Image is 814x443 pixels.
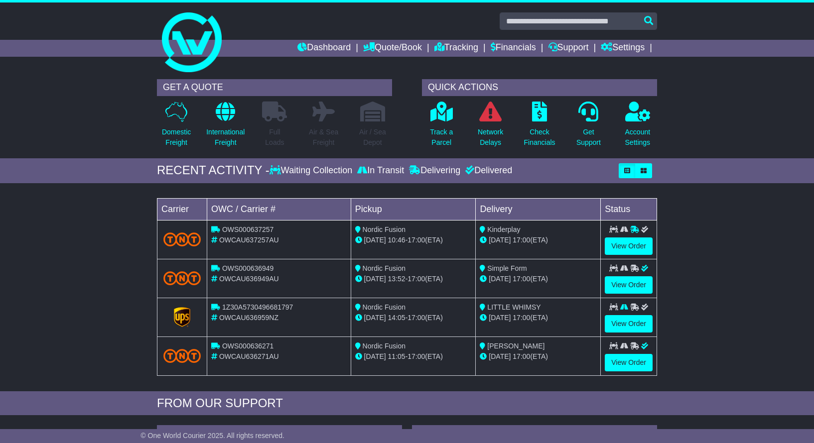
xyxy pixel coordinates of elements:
span: 1Z30A5730496681797 [222,303,293,311]
span: OWS000637257 [222,225,274,233]
span: Simple Form [487,264,527,272]
span: LITTLE WHIMSY [487,303,541,311]
span: 17:00 [407,352,425,360]
div: - (ETA) [355,351,472,362]
span: Kinderplay [487,225,520,233]
span: 11:05 [388,352,406,360]
span: 17:00 [407,314,425,322]
p: Domestic Freight [162,127,191,148]
div: Delivering [407,165,463,176]
a: Dashboard [297,40,351,57]
span: 14:05 [388,314,406,322]
a: View Order [605,354,653,371]
img: TNT_Domestic.png [163,349,201,362]
span: OWS000636271 [222,342,274,350]
a: Support [548,40,589,57]
td: Delivery [476,198,601,220]
img: TNT_Domestic.png [163,271,201,285]
a: GetSupport [576,101,601,153]
span: Nordic Fusion [363,342,406,350]
td: Status [601,198,657,220]
p: Air & Sea Freight [309,127,338,148]
span: 17:00 [513,314,530,322]
span: 17:00 [513,236,530,244]
div: Waiting Collection [270,165,355,176]
div: (ETA) [480,351,596,362]
div: (ETA) [480,235,596,245]
span: 17:00 [407,275,425,283]
a: DomesticFreight [161,101,191,153]
span: [DATE] [489,352,511,360]
span: OWS000636949 [222,264,274,272]
span: [DATE] [364,314,386,322]
a: InternationalFreight [206,101,245,153]
div: (ETA) [480,313,596,323]
a: Tracking [434,40,478,57]
span: 17:00 [513,275,530,283]
span: Nordic Fusion [363,303,406,311]
a: Settings [601,40,645,57]
img: TNT_Domestic.png [163,232,201,246]
span: [DATE] [489,236,511,244]
p: Track a Parcel [430,127,453,148]
span: 17:00 [513,352,530,360]
a: Quote/Book [363,40,422,57]
div: In Transit [355,165,407,176]
p: International Freight [206,127,245,148]
p: Air / Sea Depot [359,127,386,148]
span: Nordic Fusion [363,264,406,272]
div: - (ETA) [355,235,472,245]
span: © One World Courier 2025. All rights reserved. [140,432,284,440]
div: (ETA) [480,274,596,284]
span: [PERSON_NAME] [487,342,544,350]
span: OWCAU636271AU [219,352,279,360]
span: Nordic Fusion [363,225,406,233]
span: 13:52 [388,275,406,283]
a: View Order [605,237,653,255]
span: [DATE] [489,275,511,283]
a: CheckFinancials [524,101,556,153]
div: FROM OUR SUPPORT [157,396,657,411]
div: - (ETA) [355,274,472,284]
a: Financials [491,40,536,57]
span: 17:00 [407,236,425,244]
a: View Order [605,276,653,294]
div: RECENT ACTIVITY - [157,163,270,178]
span: OWCAU637257AU [219,236,279,244]
p: Network Delays [478,127,503,148]
span: [DATE] [489,314,511,322]
p: Full Loads [262,127,287,148]
div: QUICK ACTIONS [422,79,657,96]
div: Delivered [463,165,512,176]
div: GET A QUOTE [157,79,392,96]
span: 10:46 [388,236,406,244]
p: Account Settings [625,127,651,148]
span: [DATE] [364,352,386,360]
td: OWC / Carrier # [207,198,351,220]
span: [DATE] [364,236,386,244]
p: Get Support [576,127,601,148]
td: Carrier [157,198,207,220]
p: Check Financials [524,127,555,148]
a: View Order [605,315,653,332]
span: [DATE] [364,275,386,283]
div: - (ETA) [355,313,472,323]
a: AccountSettings [625,101,651,153]
a: Track aParcel [429,101,453,153]
td: Pickup [351,198,476,220]
a: NetworkDelays [477,101,504,153]
span: OWCAU636959NZ [219,314,278,322]
span: OWCAU636949AU [219,275,279,283]
img: GetCarrierServiceLogo [174,307,191,327]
